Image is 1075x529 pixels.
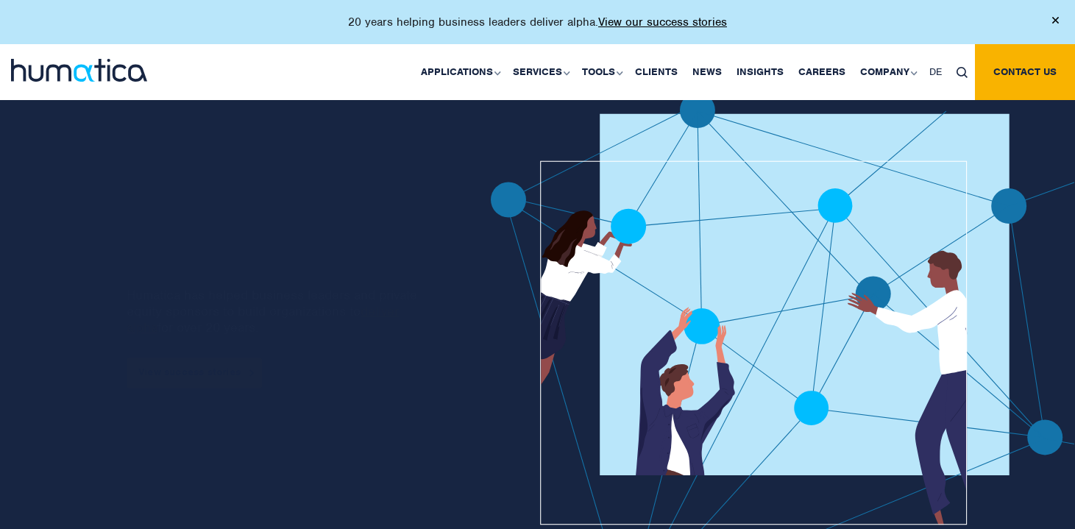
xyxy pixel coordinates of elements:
[929,65,942,78] span: DE
[127,303,399,335] a: deliver alpha
[249,369,254,376] img: arrowicon
[628,44,685,100] a: Clients
[127,287,441,335] p: Humatica has helped business leaders and private equity sponsors to build organizations to for ov...
[975,44,1075,100] a: Contact us
[729,44,791,100] a: Insights
[127,358,262,388] a: View success stories
[575,44,628,100] a: Tools
[922,44,949,100] a: DE
[685,44,729,100] a: News
[11,59,147,82] img: logo
[414,44,505,100] a: Applications
[598,15,727,29] a: View our success stories
[505,44,575,100] a: Services
[957,67,968,78] img: search_icon
[853,44,922,100] a: Company
[791,44,853,100] a: Careers
[348,15,727,29] p: 20 years helping business leaders deliver alpha.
